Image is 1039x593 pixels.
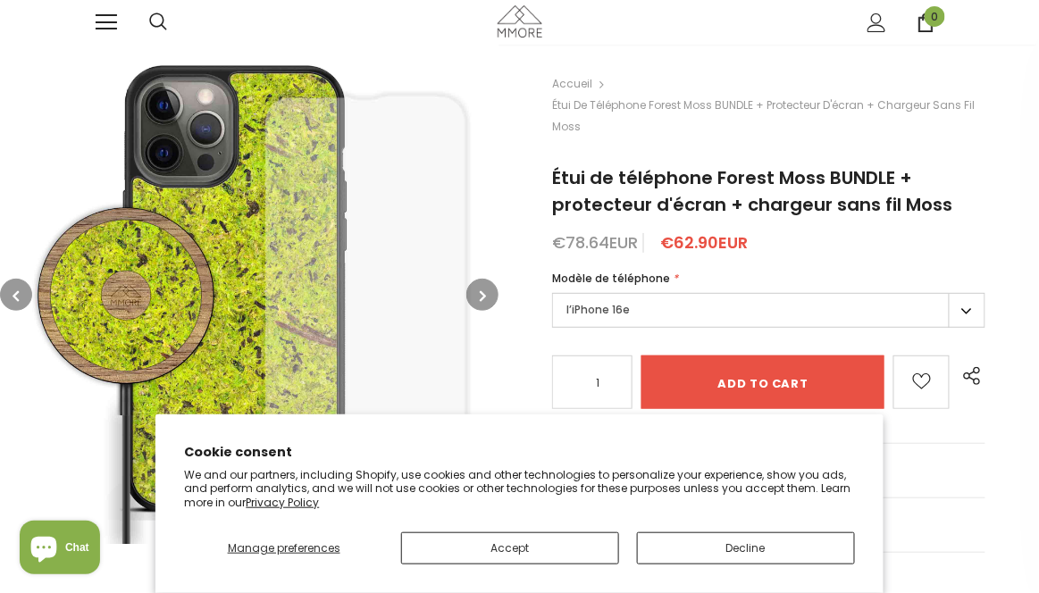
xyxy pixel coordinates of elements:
span: Étui de téléphone Forest Moss BUNDLE + protecteur d'écran + chargeur sans fil Moss [552,165,952,217]
span: 0 [925,6,945,27]
img: Cas MMORE [498,5,542,37]
span: €78.64EUR [552,231,638,254]
a: Accueil [552,73,592,95]
span: Modèle de téléphone [552,271,670,286]
a: 0 [917,13,935,32]
input: Add to cart [641,355,884,409]
span: Manage preferences [228,540,340,555]
p: We and our partners, including Shopify, use cookies and other technologies to personalize your ex... [184,468,854,510]
inbox-online-store-chat: Shopify online store chat [14,521,105,579]
span: €62.90EUR [660,231,748,254]
button: Decline [637,532,855,564]
span: Étui de téléphone Forest Moss BUNDLE + protecteur d'écran + chargeur sans fil Moss [552,95,985,138]
label: l’iPhone 16e [552,293,985,328]
button: Manage preferences [184,532,383,564]
a: Privacy Policy [246,495,319,510]
button: Accept [401,532,619,564]
h2: Cookie consent [184,443,854,462]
